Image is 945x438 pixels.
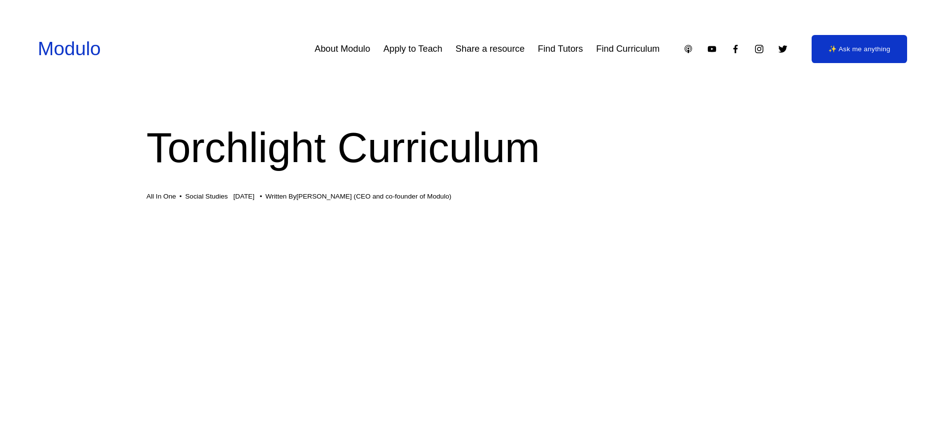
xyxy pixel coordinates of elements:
a: ✨ Ask me anything [812,35,907,63]
a: About Modulo [315,40,370,58]
a: [PERSON_NAME] (CEO and co-founder of Modulo) [296,193,451,200]
a: Facebook [730,44,741,54]
span: [DATE] [233,193,254,200]
h1: Torchlight Curriculum [147,118,799,177]
a: Find Curriculum [596,40,660,58]
a: Share a resource [456,40,525,58]
div: Written By [265,193,451,201]
a: Twitter [778,44,788,54]
a: YouTube [707,44,717,54]
a: Apply to Teach [383,40,442,58]
a: All In One [147,193,176,200]
a: Apple Podcasts [683,44,693,54]
a: Instagram [754,44,764,54]
a: Find Tutors [538,40,583,58]
a: Modulo [38,38,101,59]
a: Social Studies [185,193,228,200]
